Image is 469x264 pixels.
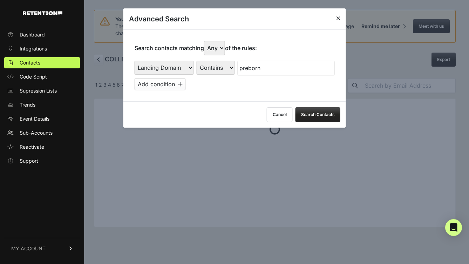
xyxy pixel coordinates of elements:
[20,143,44,150] span: Reactivate
[4,127,80,138] a: Sub-Accounts
[4,71,80,82] a: Code Script
[445,219,462,236] div: Open Intercom Messenger
[4,43,80,54] a: Integrations
[4,141,80,153] a: Reactivate
[267,107,293,122] button: Cancel
[20,31,45,38] span: Dashboard
[20,157,38,164] span: Support
[4,29,80,40] a: Dashboard
[20,73,47,80] span: Code Script
[11,245,46,252] span: MY ACCOUNT
[4,155,80,167] a: Support
[23,11,62,15] img: Retention.com
[20,45,47,52] span: Integrations
[295,107,340,122] button: Search Contacts
[135,78,186,90] button: Add condition
[20,101,35,108] span: Trends
[20,59,40,66] span: Contacts
[135,41,257,55] p: Search contacts matching of the rules:
[20,115,49,122] span: Event Details
[4,113,80,124] a: Event Details
[20,87,57,94] span: Supression Lists
[4,57,80,68] a: Contacts
[20,129,53,136] span: Sub-Accounts
[4,238,80,259] a: MY ACCOUNT
[4,99,80,110] a: Trends
[4,85,80,96] a: Supression Lists
[129,14,189,24] h3: Advanced Search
